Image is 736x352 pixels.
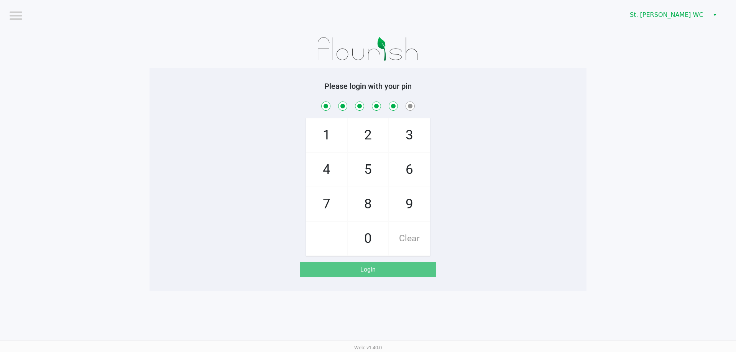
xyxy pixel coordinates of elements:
span: 3 [389,118,430,152]
span: 6 [389,153,430,187]
span: Web: v1.40.0 [354,345,382,350]
span: 9 [389,187,430,221]
span: 4 [306,153,347,187]
span: 2 [348,118,388,152]
button: Select [709,8,720,22]
span: 8 [348,187,388,221]
span: St. [PERSON_NAME] WC [630,10,705,20]
span: 7 [306,187,347,221]
span: 1 [306,118,347,152]
span: 5 [348,153,388,187]
h5: Please login with your pin [155,82,581,91]
span: Clear [389,222,430,255]
span: 0 [348,222,388,255]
